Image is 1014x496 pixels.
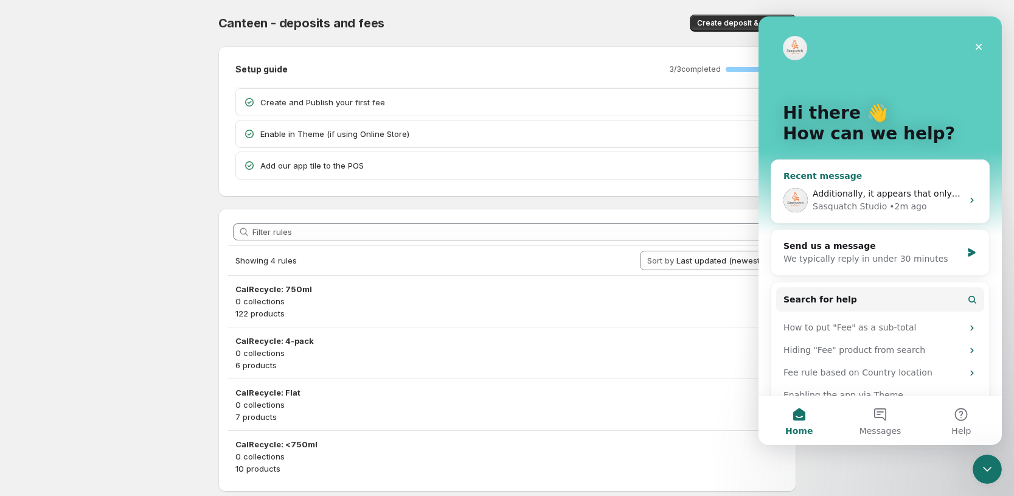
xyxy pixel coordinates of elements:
button: Help [162,380,243,428]
span: Help [193,410,212,419]
p: 7 products [235,411,779,423]
span: Search for help [25,277,99,290]
p: 10 products [235,463,779,475]
p: 3 / 3 completed [669,65,721,74]
input: Filter rules [252,223,782,240]
div: Enabling the app via Theme Customizations [18,368,226,403]
p: Create and Publish your first fee [260,96,771,108]
p: 0 collections [235,347,779,359]
h3: CalRecycle: Flat [235,386,779,399]
p: 122 products [235,307,779,320]
h3: CalRecycle: 4-pack [235,335,779,347]
div: Enabling the app via Theme Customizations [25,372,204,398]
p: 6 products [235,359,779,371]
p: 0 collections [235,399,779,411]
div: Close [209,19,231,41]
h3: CalRecycle: 750ml [235,283,779,295]
span: Create deposit & fee rule [697,18,789,28]
div: Hiding "Fee" product from search [25,327,204,340]
div: Fee rule based on Country location [18,345,226,368]
span: Messages [101,410,143,419]
span: Home [27,410,54,419]
span: Showing 4 rules [235,256,297,265]
div: • 2m ago [131,184,168,197]
iframe: Intercom live chat [973,455,1002,484]
button: Search for help [18,271,226,295]
button: Messages [81,380,162,428]
div: Send us a message [25,223,203,236]
p: Enable in Theme (if using Online Store) [260,128,771,140]
button: Create deposit & fee rule [690,15,796,32]
div: How to put "Fee" as a sub-total [25,305,204,318]
div: Fee rule based on Country location [25,350,204,363]
h2: Setup guide [235,63,288,75]
p: 0 collections [235,295,779,307]
p: Add our app tile to the POS [260,159,771,172]
span: Additionally, it appears that only one rule can apply to the items in a cart, but we also sell si... [54,172,784,182]
div: How to put "Fee" as a sub-total [18,300,226,323]
div: Hiding "Fee" product from search [18,323,226,345]
iframe: Intercom live chat [759,16,1002,445]
span: Canteen - deposits and fees [218,16,385,30]
h3: CalRecycle: <750ml [235,438,779,450]
div: Send us a messageWe typically reply in under 30 minutes [12,213,231,259]
p: 0 collections [235,450,779,463]
div: We typically reply in under 30 minutes [25,236,203,249]
div: Sasquatch Studio [54,184,128,197]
